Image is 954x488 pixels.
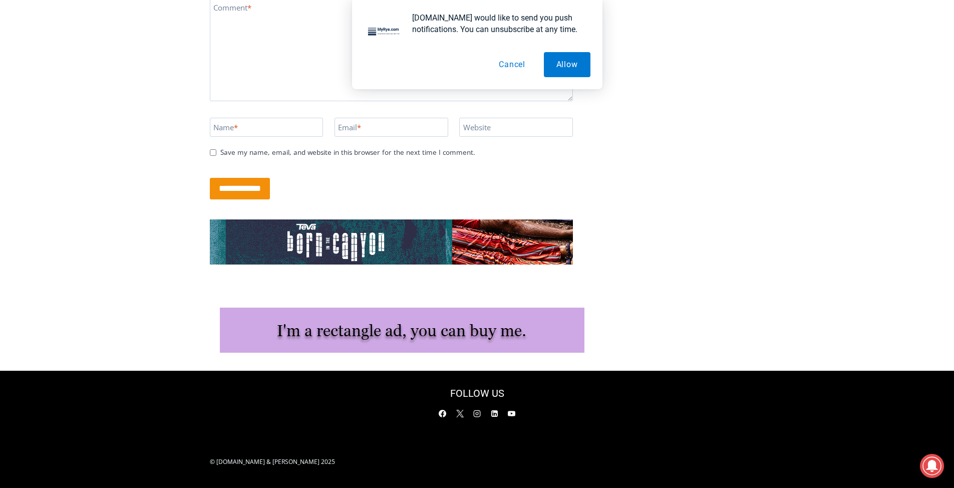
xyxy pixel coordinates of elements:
a: Intern @ [DOMAIN_NAME] [241,97,485,125]
input: Website [459,118,573,137]
a: Facebook [435,406,450,421]
img: notification icon [364,12,404,52]
div: Apply Now <> summer and RHS senior internships available [253,1,473,97]
p: © [DOMAIN_NAME] & [PERSON_NAME] 2025 [210,457,470,466]
a: Linkedin [487,406,502,421]
img: I'm a rectangle ad, you can buy me [220,308,584,353]
span: Intern @ [DOMAIN_NAME] [262,100,464,122]
label: Website [463,123,491,136]
button: Cancel [486,52,538,77]
button: Allow [544,52,590,77]
div: [DOMAIN_NAME] would like to send you push notifications. You can unsubscribe at any time. [404,12,590,35]
label: Save my name, email, and website in this browser for the next time I comment. [216,148,475,157]
a: YouTube [504,406,519,421]
input: Name [210,118,324,137]
a: Instagram [470,406,485,421]
label: Name [213,123,238,136]
input: Email [335,118,448,137]
h2: FOLLOW US [393,386,561,401]
label: Email [338,123,361,136]
a: X [452,406,467,421]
